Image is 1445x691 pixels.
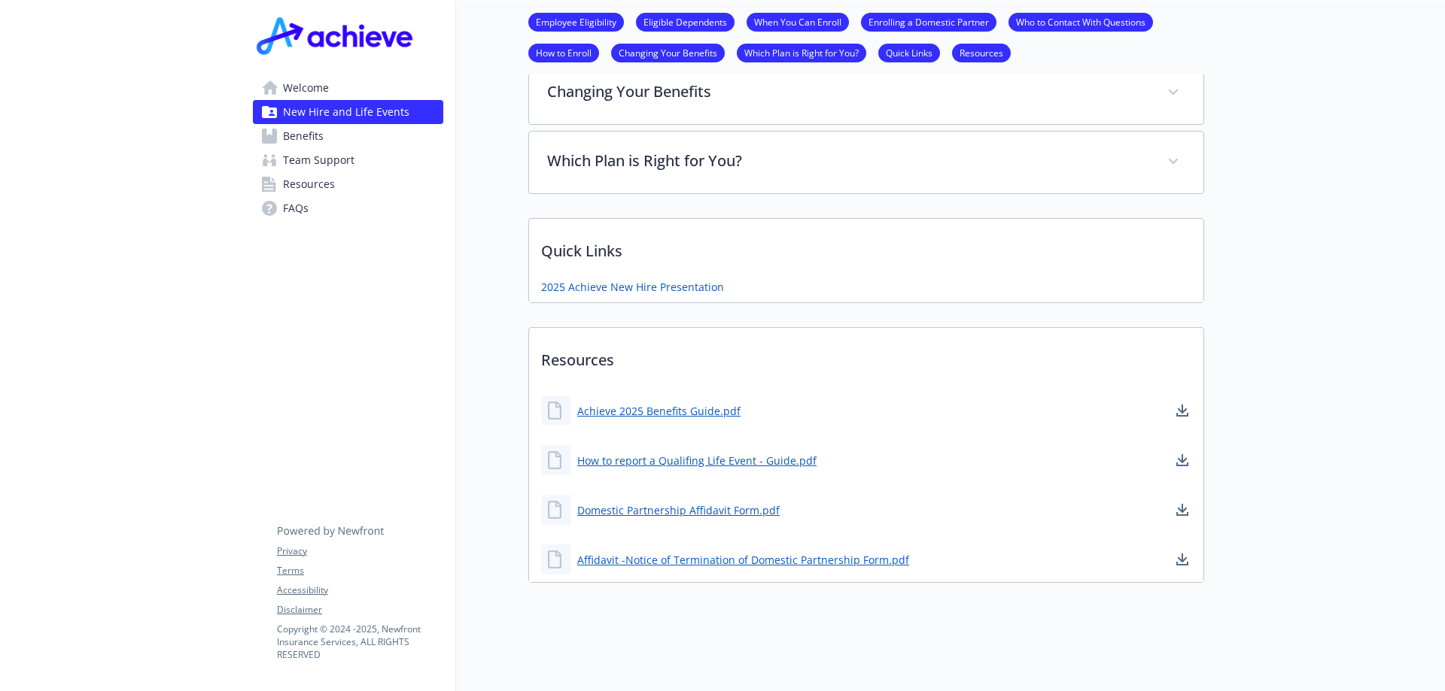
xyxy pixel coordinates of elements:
a: Achieve 2025 Benefits Guide.pdf [577,403,741,419]
span: Team Support [283,148,354,172]
div: Which Plan is Right for You? [529,132,1203,193]
a: Employee Eligibility [528,14,624,29]
span: Welcome [283,76,329,100]
a: Who to Contact With Questions [1008,14,1153,29]
a: When You Can Enroll [747,14,849,29]
a: How to report a Qualifing Life Event - Guide.pdf [577,453,817,468]
p: Resources [529,328,1203,383]
div: Changing Your Benefits [529,62,1203,124]
p: Copyright © 2024 - 2025 , Newfront Insurance Services, ALL RIGHTS RESERVED [277,623,443,661]
a: Disclaimer [277,603,443,617]
span: FAQs [283,196,309,220]
a: Resources [952,45,1011,59]
span: Resources [283,172,335,196]
a: Which Plan is Right for You? [737,45,866,59]
a: Team Support [253,148,443,172]
a: Eligible Dependents [636,14,735,29]
p: Changing Your Benefits [547,80,1149,103]
a: download document [1173,501,1191,519]
a: 2025 Achieve New Hire Presentation [541,279,724,295]
a: Resources [253,172,443,196]
a: download document [1173,550,1191,568]
a: Welcome [253,76,443,100]
a: FAQs [253,196,443,220]
a: Affidavit -Notice of Termination of Domestic Partnership Form.pdf [577,552,909,568]
span: Benefits [283,124,324,148]
a: Accessibility [277,583,443,597]
a: How to Enroll [528,45,599,59]
a: download document [1173,402,1191,420]
a: Changing Your Benefits [611,45,725,59]
a: Domestic Partnership Affidavit Form.pdf [577,502,780,518]
a: download document [1173,451,1191,469]
p: Which Plan is Right for You? [547,150,1149,172]
span: New Hire and Life Events [283,100,409,124]
a: Enrolling a Domestic Partner [861,14,996,29]
a: Privacy [277,544,443,558]
a: New Hire and Life Events [253,100,443,124]
a: Quick Links [878,45,940,59]
a: Terms [277,564,443,577]
a: Benefits [253,124,443,148]
p: Quick Links [529,219,1203,274]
